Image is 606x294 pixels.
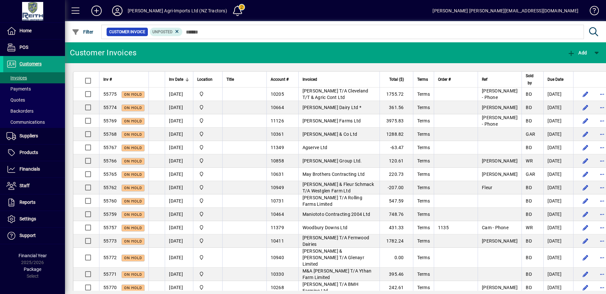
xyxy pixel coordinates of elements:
[580,182,590,193] button: Edit
[417,91,430,97] span: Terms
[543,181,573,194] td: [DATE]
[271,76,289,83] span: Account #
[6,108,33,114] span: Backorders
[271,91,284,97] span: 10205
[124,239,142,244] span: On hold
[103,105,117,110] span: 55774
[3,72,65,83] a: Invoices
[482,172,518,177] span: [PERSON_NAME]
[380,248,413,268] td: 0.00
[380,194,413,208] td: 547.59
[580,129,590,139] button: Edit
[6,97,25,103] span: Quotes
[380,128,413,141] td: 1288.82
[197,76,218,83] div: Location
[86,5,107,17] button: Add
[103,285,117,290] span: 55770
[271,255,284,260] span: 10940
[124,173,142,177] span: On hold
[226,76,262,83] div: Title
[580,209,590,219] button: Edit
[548,76,569,83] div: Due Date
[19,253,47,258] span: Financial Year
[417,105,430,110] span: Terms
[417,212,430,217] span: Terms
[526,72,539,87] div: Sold by
[197,254,218,261] span: Ashburton
[417,76,428,83] span: Terms
[197,171,218,178] span: Ashburton
[303,172,365,177] span: May Brothers Contracting Ltd
[482,115,518,127] span: [PERSON_NAME] - Phone
[271,272,284,277] span: 10330
[438,225,449,230] span: 1135
[169,76,183,83] span: Inv Date
[526,212,532,217] span: BD
[417,272,430,277] span: Terms
[3,105,65,117] a: Backorders
[417,158,430,163] span: Terms
[380,268,413,281] td: 395.46
[380,208,413,221] td: 748.76
[165,221,193,234] td: [DATE]
[566,47,588,59] button: Add
[124,133,142,137] span: On hold
[380,114,413,128] td: 3975.83
[526,105,532,110] span: BD
[303,225,348,230] span: Woodbury Downs Ltd
[526,72,534,87] span: Sold by
[271,118,284,123] span: 11126
[19,216,36,221] span: Settings
[124,186,142,190] span: On hold
[580,252,590,263] button: Edit
[526,238,532,244] span: BD
[526,132,535,137] span: GAR
[197,237,218,245] span: Ashburton
[543,221,573,234] td: [DATE]
[3,39,65,56] a: POS
[271,172,284,177] span: 10631
[303,182,374,193] span: [PERSON_NAME] & Fleur Schmack T/A Westglen Farm Ltd
[103,145,117,150] span: 55767
[6,86,31,91] span: Payments
[3,145,65,161] a: Products
[165,208,193,221] td: [DATE]
[389,76,404,83] span: Total ($)
[124,213,142,217] span: On hold
[19,200,35,205] span: Reports
[526,172,535,177] span: GAR
[526,145,532,150] span: BD
[526,118,532,123] span: BD
[197,76,213,83] span: Location
[197,104,218,111] span: Ashburton
[103,225,117,230] span: 55757
[124,273,142,277] span: On hold
[3,194,65,211] a: Reports
[165,128,193,141] td: [DATE]
[271,76,294,83] div: Account #
[543,248,573,268] td: [DATE]
[103,185,117,190] span: 55762
[526,91,532,97] span: BD
[197,211,218,218] span: Ashburton
[103,198,117,203] span: 55760
[303,118,361,123] span: [PERSON_NAME] Farms Ltd
[303,76,376,83] div: Invoiced
[197,144,218,151] span: Ashburton
[380,141,413,154] td: -63.47
[438,76,474,83] div: Order #
[197,131,218,138] span: Ashburton
[482,76,518,83] div: Ref
[580,89,590,99] button: Edit
[124,92,142,97] span: On hold
[197,91,218,98] span: Ashburton
[303,76,317,83] span: Invoiced
[124,199,142,203] span: On hold
[124,226,142,230] span: On hold
[482,225,509,230] span: Cam - Phone
[197,284,218,291] span: Ashburton
[543,128,573,141] td: [DATE]
[3,211,65,227] a: Settings
[543,168,573,181] td: [DATE]
[103,255,117,260] span: 55772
